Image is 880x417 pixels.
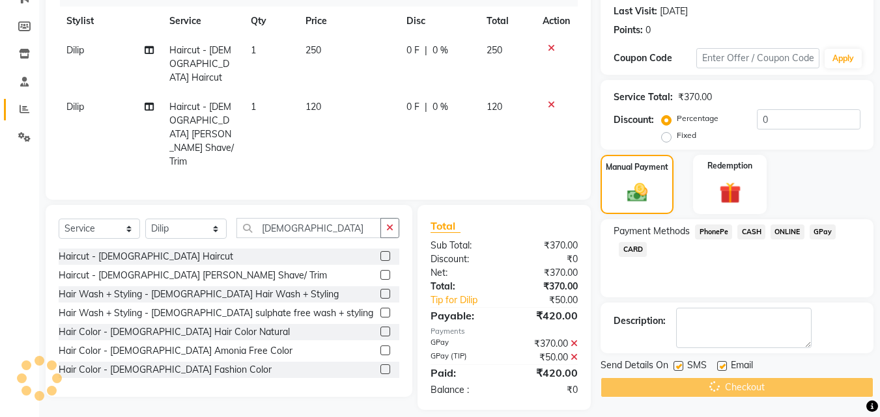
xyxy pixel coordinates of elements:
div: Payable: [421,308,504,323]
div: Haircut - [DEMOGRAPHIC_DATA] [PERSON_NAME] Shave/ Trim [59,269,327,282]
span: 1 [251,44,256,56]
span: 0 F [406,100,419,114]
th: Stylist [59,7,162,36]
div: Hair Color - [DEMOGRAPHIC_DATA] Hair Color Natural [59,325,290,339]
div: 0 [646,23,651,37]
div: Balance : [421,383,504,397]
div: Hair Wash + Styling - [DEMOGRAPHIC_DATA] sulphate free wash + styling [59,306,373,320]
input: Enter Offer / Coupon Code [696,48,819,68]
span: 1 [251,101,256,113]
span: Haircut - [DEMOGRAPHIC_DATA] [PERSON_NAME] Shave/ Trim [169,101,234,167]
span: Total [431,219,461,233]
span: Send Details On [601,358,668,375]
div: Discount: [421,252,504,266]
div: ₹50.00 [504,351,588,364]
span: Email [731,358,753,375]
a: Tip for Dilip [421,293,518,307]
div: Net: [421,266,504,280]
div: ₹0 [504,252,588,266]
span: | [425,44,427,57]
img: _cash.svg [621,181,654,204]
div: ₹370.00 [504,239,588,252]
div: Coupon Code [614,51,696,65]
div: Discount: [614,113,654,127]
span: SMS [687,358,707,375]
span: 0 % [433,100,448,114]
div: ₹50.00 [518,293,588,307]
div: ₹420.00 [504,308,588,323]
div: Haircut - [DEMOGRAPHIC_DATA] Haircut [59,250,233,263]
div: Points: [614,23,643,37]
div: GPay [421,337,504,351]
input: Search or Scan [236,218,381,238]
img: _gift.svg [713,180,748,206]
span: | [425,100,427,114]
span: Haircut - [DEMOGRAPHIC_DATA] Haircut [169,44,231,83]
label: Percentage [677,113,718,124]
label: Fixed [677,129,696,141]
div: Payments [431,326,578,337]
div: ₹370.00 [678,90,712,104]
span: 120 [305,101,321,113]
span: CARD [619,242,647,257]
div: ₹0 [504,383,588,397]
span: 120 [487,101,502,113]
label: Manual Payment [606,161,668,173]
div: ₹370.00 [504,337,588,351]
div: [DATE] [660,5,688,18]
div: Total: [421,280,504,293]
div: ₹370.00 [504,266,588,280]
div: ₹370.00 [504,280,588,293]
th: Service [162,7,244,36]
span: GPay [810,224,836,239]
span: Dilip [66,101,84,113]
span: Payment Methods [614,224,690,238]
div: GPay (TIP) [421,351,504,364]
span: Dilip [66,44,84,56]
span: 250 [487,44,502,56]
th: Total [479,7,535,36]
span: 0 % [433,44,448,57]
div: Hair Color - [DEMOGRAPHIC_DATA] Amonia Free Color [59,344,292,358]
th: Qty [243,7,298,36]
div: ₹420.00 [504,365,588,381]
th: Disc [399,7,479,36]
div: Hair Color - [DEMOGRAPHIC_DATA] Fashion Color [59,363,272,377]
div: Description: [614,314,666,328]
label: Redemption [707,160,752,172]
div: Last Visit: [614,5,657,18]
span: PhonePe [695,224,732,239]
span: 250 [305,44,321,56]
span: CASH [737,224,765,239]
button: Apply [825,49,862,68]
th: Price [298,7,399,36]
div: Hair Wash + Styling - [DEMOGRAPHIC_DATA] Hair Wash + Styling [59,288,339,301]
div: Service Total: [614,90,673,104]
th: Action [535,7,578,36]
div: Paid: [421,365,504,381]
div: Sub Total: [421,239,504,252]
span: ONLINE [771,224,804,239]
span: 0 F [406,44,419,57]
